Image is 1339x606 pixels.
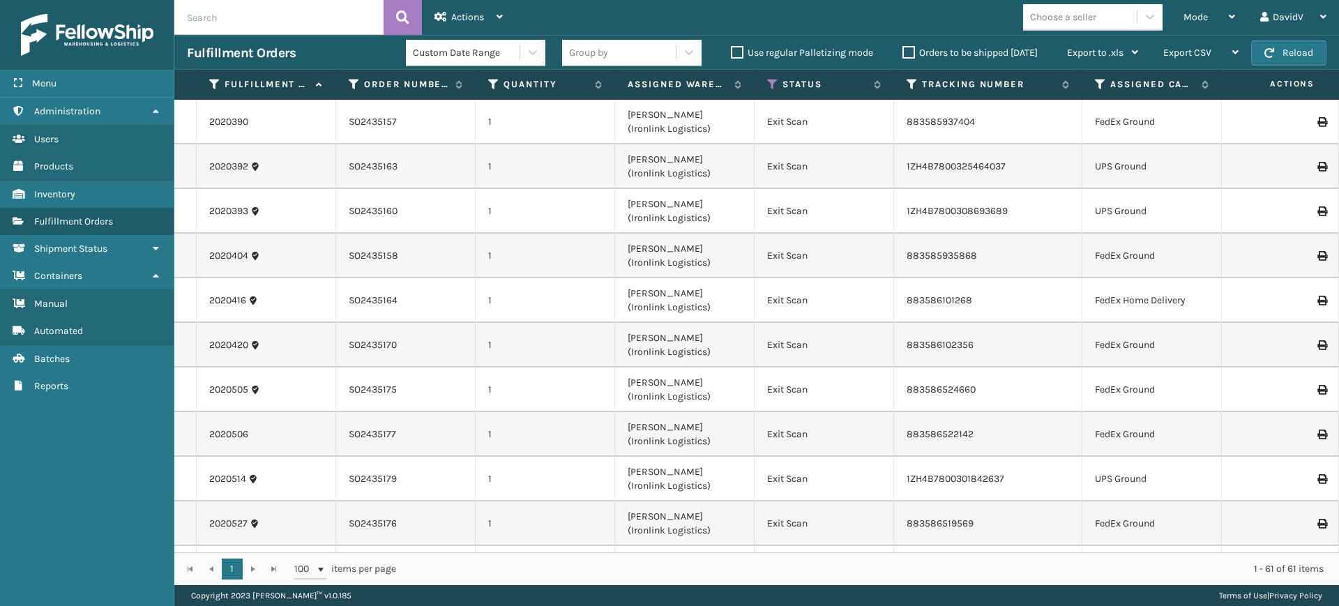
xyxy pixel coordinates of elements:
a: Privacy Policy [1269,591,1322,600]
td: [PERSON_NAME] (Ironlink Logistics) [615,412,755,457]
a: 883586101268 [907,294,972,306]
a: 2020393 [209,204,248,218]
td: FedEx Ground [1082,323,1222,368]
td: 1 [476,412,615,457]
span: Batches [34,353,70,365]
td: SO2435157 [336,100,476,144]
a: 2020506 [209,427,248,441]
td: [PERSON_NAME] (Ironlink Logistics) [615,457,755,501]
td: Exit Scan [755,457,894,501]
td: 1 [476,144,615,189]
td: Exit Scan [755,278,894,323]
td: 1 [476,546,615,591]
td: Exit Scan [755,323,894,368]
label: Quantity [504,78,588,91]
td: UPS Ground [1082,189,1222,234]
a: 2020404 [209,249,248,263]
td: SO2435158 [336,234,476,278]
td: [PERSON_NAME] (Ironlink Logistics) [615,144,755,189]
div: Custom Date Range [413,45,521,60]
td: FedEx Ground [1082,412,1222,457]
div: | [1219,585,1322,606]
i: Print Label [1317,162,1326,172]
div: Group by [569,45,608,60]
td: SO2435174 [336,546,476,591]
span: Containers [34,270,82,282]
i: Print Label [1317,296,1326,305]
label: Fulfillment Order Id [225,78,309,91]
td: FedEx Home Delivery [1082,546,1222,591]
a: 2020514 [209,472,246,486]
td: SO2435170 [336,323,476,368]
a: 2020505 [209,383,248,397]
i: Print Label [1317,385,1326,395]
td: SO2435164 [336,278,476,323]
span: Reports [34,380,68,392]
a: 2020420 [209,338,248,352]
i: Print Label [1317,474,1326,484]
td: [PERSON_NAME] (Ironlink Logistics) [615,278,755,323]
label: Use regular Palletizing mode [731,47,873,59]
td: SO2435179 [336,457,476,501]
td: Exit Scan [755,546,894,591]
td: [PERSON_NAME] (Ironlink Logistics) [615,323,755,368]
a: 883586524660 [907,384,976,395]
td: [PERSON_NAME] (Ironlink Logistics) [615,100,755,144]
td: SO2435175 [336,368,476,412]
a: 1ZH4B7800325464037 [907,160,1006,172]
td: Exit Scan [755,368,894,412]
span: Inventory [34,188,75,200]
td: 1 [476,278,615,323]
td: SO2435163 [336,144,476,189]
a: 1ZH4B7800301842637 [907,473,1004,485]
a: Terms of Use [1219,591,1267,600]
span: Menu [32,77,56,89]
i: Print Label [1317,340,1326,350]
td: FedEx Ground [1082,501,1222,546]
td: [PERSON_NAME] (Ironlink Logistics) [615,189,755,234]
td: SO2435177 [336,412,476,457]
td: Exit Scan [755,412,894,457]
label: Assigned Warehouse [628,78,727,91]
td: 1 [476,368,615,412]
td: UPS Ground [1082,457,1222,501]
td: 1 [476,457,615,501]
label: Tracking Number [922,78,1055,91]
td: Exit Scan [755,501,894,546]
td: [PERSON_NAME] (Ironlink Logistics) [615,368,755,412]
td: Exit Scan [755,189,894,234]
span: Mode [1183,11,1208,23]
a: 883586522142 [907,428,974,440]
td: Exit Scan [755,100,894,144]
i: Print Label [1317,206,1326,216]
a: 1ZH4B7800308693689 [907,205,1008,217]
span: 100 [294,562,315,576]
a: 2020527 [209,517,248,531]
a: 883586519569 [907,517,974,529]
i: Print Label [1317,430,1326,439]
td: UPS Ground [1082,144,1222,189]
a: 883586102356 [907,339,974,351]
td: 1 [476,100,615,144]
span: Manual [34,298,68,310]
td: FedEx Home Delivery [1082,278,1222,323]
td: [PERSON_NAME] (Ironlink Logistics) [615,234,755,278]
span: Fulfillment Orders [34,215,113,227]
label: Order Number [364,78,448,91]
a: 2020416 [209,294,246,308]
td: FedEx Ground [1082,100,1222,144]
span: Actions [451,11,484,23]
span: Export to .xls [1067,47,1124,59]
span: Export CSV [1163,47,1211,59]
span: Shipment Status [34,243,107,255]
span: Automated [34,325,83,337]
span: Products [34,160,73,172]
label: Orders to be shipped [DATE] [902,47,1038,59]
label: Status [782,78,867,91]
p: Copyright 2023 [PERSON_NAME]™ v 1.0.185 [191,585,351,606]
span: Users [34,133,59,145]
a: 883585935868 [907,250,977,262]
a: 2020390 [209,115,248,129]
td: [PERSON_NAME] (Ironlink Logistics) [615,501,755,546]
button: Reload [1251,40,1326,66]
